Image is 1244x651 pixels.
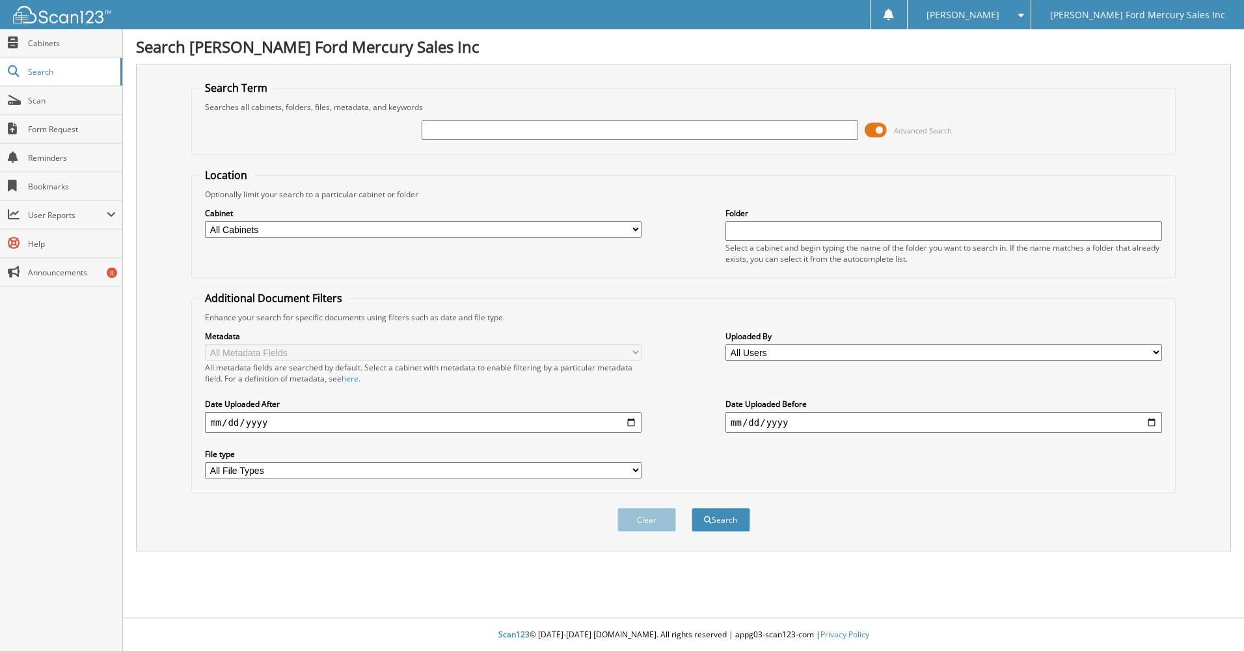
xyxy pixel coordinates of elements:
label: Date Uploaded Before [725,398,1162,409]
label: File type [205,449,642,460]
span: Scan [28,95,116,106]
label: Date Uploaded After [205,398,642,409]
span: Help [28,238,116,249]
span: [PERSON_NAME] Ford Mercury Sales Inc [1050,11,1225,19]
img: scan123-logo-white.svg [13,6,111,23]
label: Folder [725,208,1162,219]
button: Search [692,508,750,532]
span: Search [28,66,114,77]
label: Uploaded By [725,331,1162,342]
button: Clear [617,508,676,532]
input: start [205,412,642,433]
label: Metadata [205,331,642,342]
a: here [342,373,358,384]
div: Optionally limit your search to a particular cabinet or folder [198,189,1169,200]
legend: Search Term [198,81,274,95]
span: Bookmarks [28,181,116,192]
div: Searches all cabinets, folders, files, metadata, and keywords [198,102,1169,113]
label: Cabinet [205,208,642,219]
legend: Location [198,168,254,182]
div: All metadata fields are searched by default. Select a cabinet with metadata to enable filtering b... [205,362,642,384]
span: Cabinets [28,38,116,49]
h1: Search [PERSON_NAME] Ford Mercury Sales Inc [136,36,1231,57]
span: Announcements [28,267,116,278]
span: Form Request [28,124,116,135]
span: Advanced Search [894,126,952,135]
span: Reminders [28,152,116,163]
legend: Additional Document Filters [198,291,349,305]
div: Select a cabinet and begin typing the name of the folder you want to search in. If the name match... [725,242,1162,264]
span: [PERSON_NAME] [926,11,999,19]
a: Privacy Policy [820,629,869,640]
span: Scan123 [498,629,530,640]
span: User Reports [28,210,107,221]
div: 8 [107,268,117,278]
div: © [DATE]-[DATE] [DOMAIN_NAME]. All rights reserved | appg03-scan123-com | [123,619,1244,651]
div: Enhance your search for specific documents using filters such as date and file type. [198,312,1169,323]
input: end [725,412,1162,433]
